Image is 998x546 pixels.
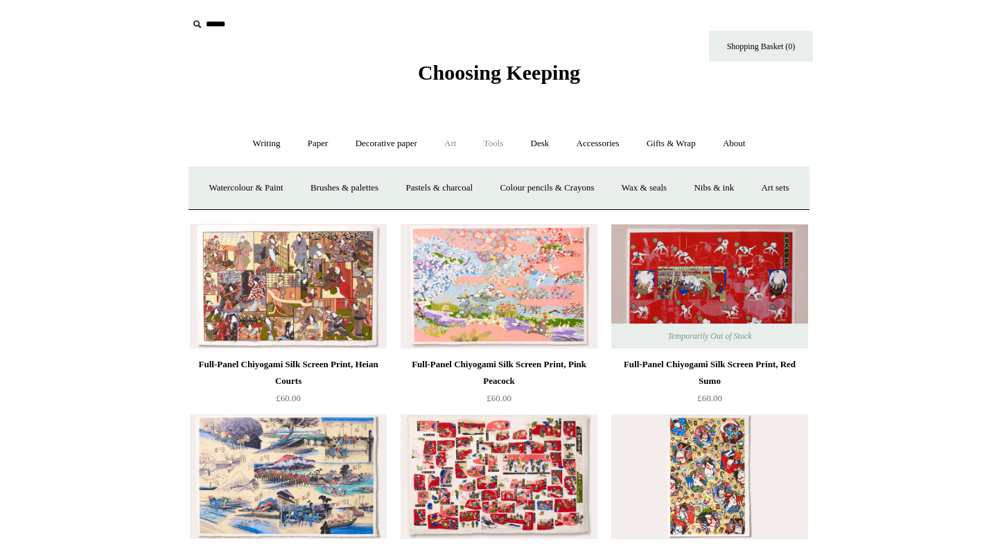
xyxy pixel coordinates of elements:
img: Full-Panel Chiyogami Silk Screen Print, Red Sumo [611,224,808,349]
a: Tools [471,125,516,162]
a: Nibs & ink [681,170,746,206]
div: Full-Panel Chiyogami Silk Screen Print, Pink Peacock [404,356,594,389]
a: Art [432,125,469,162]
a: Shopping Basket (0) [709,30,813,62]
a: Full-Panel Chiyogami Silk Screen Print, 53 Stations of the Tōkaidō after Hiroshige Full-Panel Chi... [190,414,387,539]
a: Writing [240,125,293,162]
img: Full-Panel Chiyogami Silk Screen Print, 53 Stations of the Tōkaidō after Hiroshige [190,414,387,539]
a: Full-Panel Chiyogami Silk Screen Print, Scene Full-Panel Chiyogami Silk Screen Print, Scene [401,414,597,539]
img: Full-Panel Chiyogami Silk Screen Print, Scene [401,414,597,539]
span: £60.00 [276,393,301,403]
div: Full-Panel Chiyogami Silk Screen Print, Red Sumo [615,356,805,389]
a: Full-Panel Chiyogami Silk Screen Print, Red Sumo Full-Panel Chiyogami Silk Screen Print, Red Sumo... [611,224,808,349]
a: Full-Panel Chiyogami Silk Screen Print, Heian Courts Full-Panel Chiyogami Silk Screen Print, Heia... [190,224,387,349]
img: Full-Panel Chiyogami Silk Screen Print, Heian Courts [190,224,387,349]
a: Watercolour & Paint [196,170,295,206]
a: Decorative paper [343,125,430,162]
span: Temporarily Out of Stock [654,324,765,349]
span: Choosing Keeping [418,61,580,84]
span: £60.00 [487,393,511,403]
a: Full-Panel Chiyogami Silk Screen Print, Red Sumo £60.00 [611,356,808,413]
a: Wax & seals [609,170,679,206]
div: Full-Panel Chiyogami Silk Screen Print, Heian Courts [193,356,383,389]
a: Full-Panel Chiyogami Silk Screen Print, Heian Courts £60.00 [190,356,387,413]
a: Paper [295,125,341,162]
a: Brushes & palettes [298,170,391,206]
a: Colour pencils & Crayons [487,170,606,206]
span: £60.00 [697,393,722,403]
a: Desk [518,125,562,162]
img: Full-Panel Chiyogami Silk Screen Print, Noh [611,414,808,539]
a: Pastels & charcoal [393,170,485,206]
img: Full-Panel Chiyogami Silk Screen Print, Pink Peacock [401,224,597,349]
a: Full-Panel Chiyogami Silk Screen Print, Noh Full-Panel Chiyogami Silk Screen Print, Noh [611,414,808,539]
a: About [710,125,758,162]
a: Choosing Keeping [418,72,580,82]
a: Full-Panel Chiyogami Silk Screen Print, Pink Peacock Full-Panel Chiyogami Silk Screen Print, Pink... [401,224,597,349]
a: Gifts & Wrap [634,125,708,162]
a: Accessories [564,125,632,162]
a: Art sets [748,170,801,206]
a: Full-Panel Chiyogami Silk Screen Print, Pink Peacock £60.00 [401,356,597,413]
